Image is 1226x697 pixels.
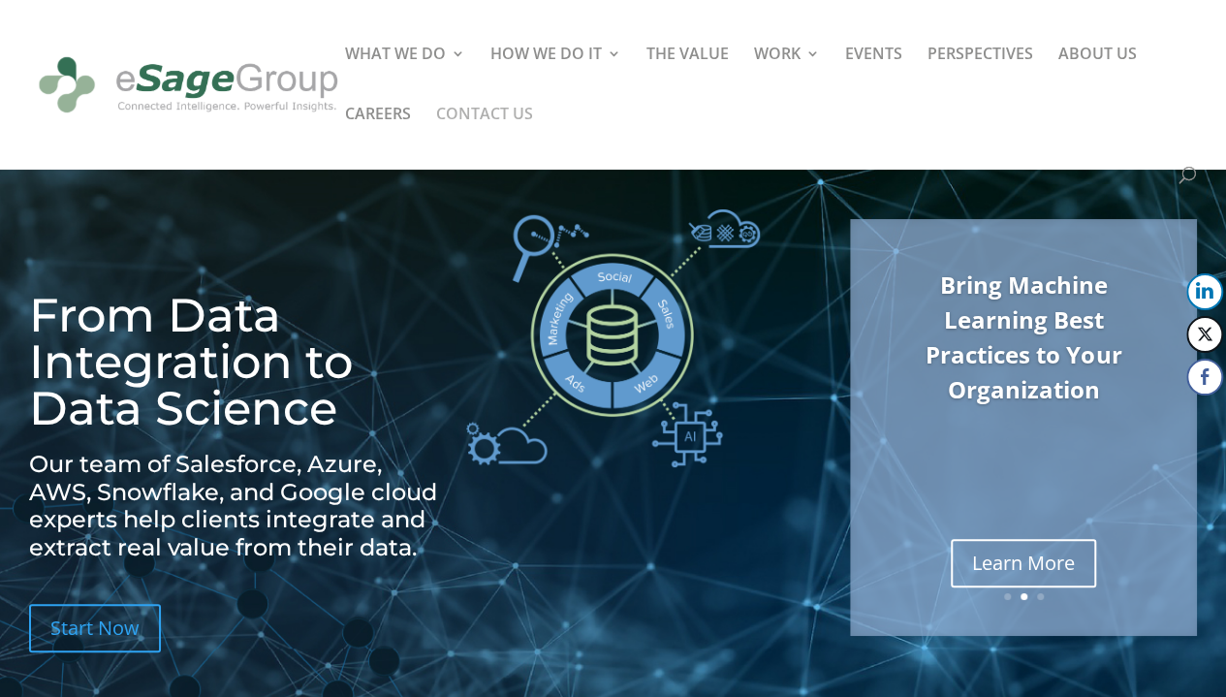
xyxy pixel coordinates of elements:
[754,47,820,107] a: WORK
[1186,273,1223,310] button: LinkedIn Share
[1186,359,1223,396] button: Facebook Share
[926,269,1121,405] a: Bring Machine Learning Best Practices to Your Organization
[646,47,729,107] a: THE VALUE
[29,604,161,652] a: Start Now
[845,47,902,107] a: EVENTS
[29,292,445,441] h1: From Data Integration to Data Science
[1186,316,1223,353] button: Twitter Share
[1037,593,1044,600] a: 3
[1021,593,1027,600] a: 2
[33,43,344,128] img: eSage Group
[1058,47,1137,107] a: ABOUT US
[436,107,533,167] a: CONTACT US
[345,107,411,167] a: CAREERS
[29,451,445,572] h2: Our team of Salesforce, Azure, AWS, Snowflake, and Google cloud experts help clients integrate an...
[490,47,621,107] a: HOW WE DO IT
[1004,593,1011,600] a: 1
[927,47,1033,107] a: PERSPECTIVES
[345,47,465,107] a: WHAT WE DO
[951,539,1096,587] a: Learn More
